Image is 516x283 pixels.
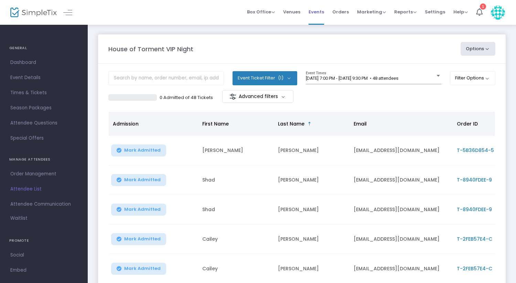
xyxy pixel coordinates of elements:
span: Sortable [307,121,312,127]
span: Marketing [357,9,386,15]
span: Venues [283,3,300,21]
m-button: Advanced filters [222,90,293,103]
span: Order ID [457,120,478,127]
td: [PERSON_NAME] [274,165,350,195]
div: 1 [480,3,486,10]
h4: MANAGE ATTENDEES [9,153,78,166]
span: Mark Admitted [124,148,161,153]
span: Social [10,251,77,260]
span: Reports [394,9,417,15]
td: Cailey [198,225,274,254]
span: Box Office [247,9,275,15]
span: Mark Admitted [124,207,161,212]
span: Waitlist [10,215,28,222]
button: Mark Admitted [111,204,166,216]
span: T-2FEB57E4-C [457,265,492,272]
td: [EMAIL_ADDRESS][DOMAIN_NAME] [350,225,453,254]
p: 0 Admitted of 48 Tickets [160,94,213,101]
span: Embed [10,266,77,275]
span: T-8940FDEE-9 [457,176,492,183]
td: [EMAIL_ADDRESS][DOMAIN_NAME] [350,165,453,195]
button: Options [461,42,496,56]
span: Mark Admitted [124,177,161,183]
span: Help [453,9,468,15]
td: [PERSON_NAME] [198,136,274,165]
h4: PROMOTE [9,234,78,248]
span: Mark Admitted [124,236,161,242]
span: Admission [113,120,139,127]
input: Search by name, order number, email, ip address [108,71,224,85]
span: Attendee Communication [10,200,77,209]
span: Order Management [10,170,77,178]
span: Events [309,3,324,21]
span: Attendee List [10,185,77,194]
span: Event Details [10,73,77,82]
span: Dashboard [10,58,77,67]
td: [EMAIL_ADDRESS][DOMAIN_NAME] [350,136,453,165]
m-panel-title: House of Torment VIP Night [108,44,193,54]
button: Filter Options [450,71,496,85]
td: [EMAIL_ADDRESS][DOMAIN_NAME] [350,195,453,225]
span: T-2FEB57E4-C [457,236,492,242]
td: Shad [198,165,274,195]
td: [PERSON_NAME] [274,136,350,165]
span: T-5B36D854-5 [457,147,494,154]
button: Event Ticket Filter(1) [233,71,297,85]
span: T-8940FDEE-9 [457,206,492,213]
td: Shad [198,195,274,225]
h4: GENERAL [9,41,78,55]
span: Mark Admitted [124,266,161,271]
span: Last Name [278,120,304,127]
span: Season Packages [10,104,77,112]
span: Times & Tickets [10,88,77,97]
span: [DATE] 7:00 PM - [DATE] 9:30 PM • 48 attendees [306,76,398,81]
td: [PERSON_NAME] [274,225,350,254]
span: Special Offers [10,134,77,143]
button: Mark Admitted [111,144,166,156]
span: Orders [332,3,349,21]
span: (1) [278,75,283,81]
span: Email [354,120,367,127]
span: Settings [425,3,445,21]
button: Mark Admitted [111,233,166,245]
td: [PERSON_NAME] [274,195,350,225]
span: First Name [202,120,229,127]
img: filter [229,93,236,100]
button: Mark Admitted [111,174,166,186]
span: Attendee Questions [10,119,77,128]
button: Mark Admitted [111,263,166,275]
